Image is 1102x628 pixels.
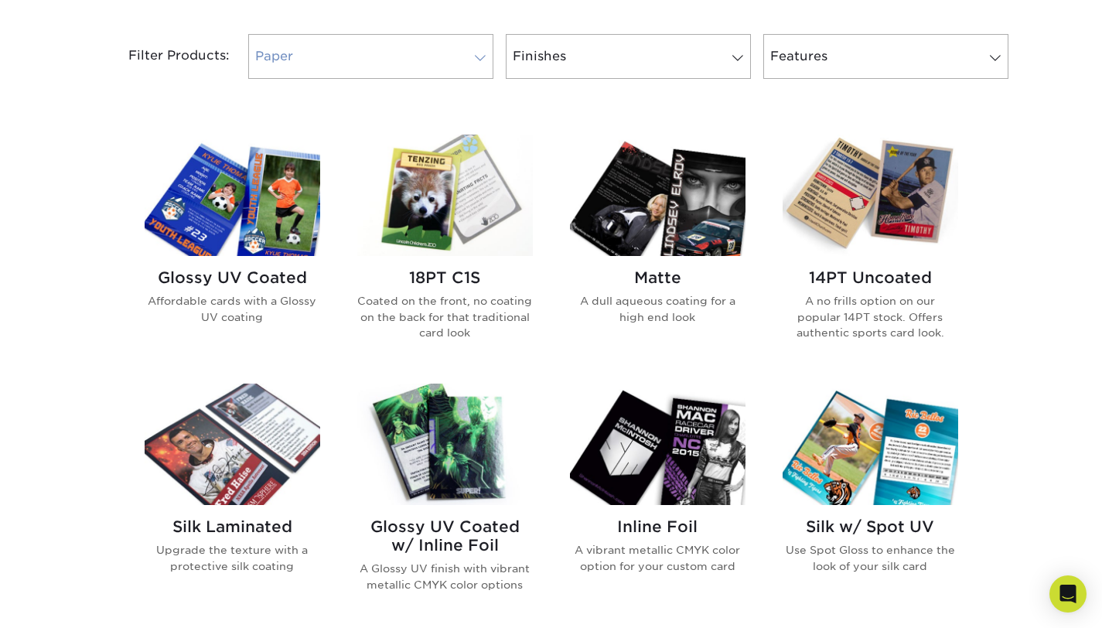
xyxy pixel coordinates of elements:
h2: 14PT Uncoated [783,268,958,287]
h2: Silk w/ Spot UV [783,517,958,536]
img: Glossy UV Coated Trading Cards [145,135,320,256]
a: Finishes [506,34,751,79]
h2: Inline Foil [570,517,745,536]
h2: Glossy UV Coated w/ Inline Foil [357,517,533,555]
div: Filter Products: [87,34,242,79]
a: Matte Trading Cards Matte A dull aqueous coating for a high end look [570,135,745,365]
a: Inline Foil Trading Cards Inline Foil A vibrant metallic CMYK color option for your custom card [570,384,745,617]
h2: Matte [570,268,745,287]
p: Use Spot Gloss to enhance the look of your silk card [783,542,958,574]
div: Open Intercom Messenger [1049,575,1087,613]
a: Glossy UV Coated w/ Inline Foil Trading Cards Glossy UV Coated w/ Inline Foil A Glossy UV finish ... [357,384,533,617]
a: Silk Laminated Trading Cards Silk Laminated Upgrade the texture with a protective silk coating [145,384,320,617]
p: A vibrant metallic CMYK color option for your custom card [570,542,745,574]
p: Coated on the front, no coating on the back for that traditional card look [357,293,533,340]
a: Paper [248,34,493,79]
p: Upgrade the texture with a protective silk coating [145,542,320,574]
a: 18PT C1S Trading Cards 18PT C1S Coated on the front, no coating on the back for that traditional ... [357,135,533,365]
img: Glossy UV Coated w/ Inline Foil Trading Cards [357,384,533,505]
iframe: Google Customer Reviews [4,581,131,623]
a: Silk w/ Spot UV Trading Cards Silk w/ Spot UV Use Spot Gloss to enhance the look of your silk card [783,384,958,617]
a: Features [763,34,1008,79]
a: Glossy UV Coated Trading Cards Glossy UV Coated Affordable cards with a Glossy UV coating [145,135,320,365]
h2: 18PT C1S [357,268,533,287]
a: 14PT Uncoated Trading Cards 14PT Uncoated A no frills option on our popular 14PT stock. Offers au... [783,135,958,365]
h2: Glossy UV Coated [145,268,320,287]
p: Affordable cards with a Glossy UV coating [145,293,320,325]
p: A dull aqueous coating for a high end look [570,293,745,325]
img: Matte Trading Cards [570,135,745,256]
h2: Silk Laminated [145,517,320,536]
img: 14PT Uncoated Trading Cards [783,135,958,256]
img: Silk w/ Spot UV Trading Cards [783,384,958,505]
p: A no frills option on our popular 14PT stock. Offers authentic sports card look. [783,293,958,340]
p: A Glossy UV finish with vibrant metallic CMYK color options [357,561,533,592]
img: 18PT C1S Trading Cards [357,135,533,256]
img: Silk Laminated Trading Cards [145,384,320,505]
img: Inline Foil Trading Cards [570,384,745,505]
